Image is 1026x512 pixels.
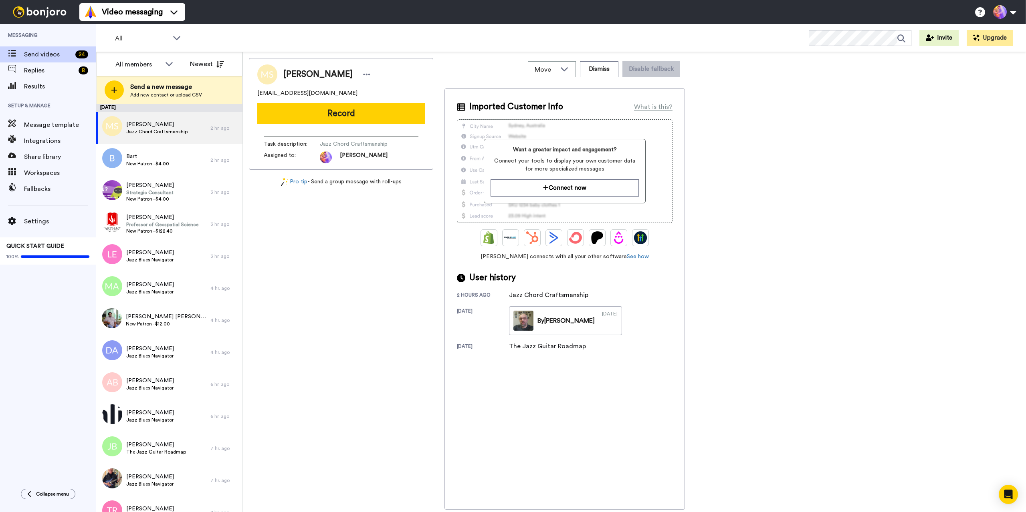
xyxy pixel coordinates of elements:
[126,473,174,481] span: [PERSON_NAME]
[75,50,88,58] div: 24
[126,481,174,487] span: Jazz Blues Navigator
[257,103,425,124] button: Record
[126,249,174,257] span: [PERSON_NAME]
[36,491,69,497] span: Collapse menu
[102,6,163,18] span: Video messaging
[6,253,19,260] span: 100%
[126,281,174,289] span: [PERSON_NAME]
[249,178,433,186] div: - Send a group message with roll-ups
[24,136,96,146] span: Integrations
[483,231,495,244] img: Shopify
[102,148,122,168] img: b.png
[622,61,680,77] button: Disable fallback
[210,285,238,291] div: 4 hr. ago
[10,6,70,18] img: bj-logo-header-white.svg
[469,101,563,113] span: Imported Customer Info
[184,56,230,72] button: Newest
[126,321,206,327] span: New Patron - $12.00
[24,217,96,226] span: Settings
[126,345,174,353] span: [PERSON_NAME]
[24,50,72,59] span: Send videos
[126,228,198,234] span: New Patron - $122.40
[126,353,174,359] span: Jazz Blues Navigator
[210,317,238,323] div: 4 hr. ago
[281,178,307,186] a: Pro tip
[102,308,122,328] img: 57839c1c-20c0-43c5-bf50-f91ff59d219b.jpg
[102,180,122,200] img: a80e2ae1-9f17-4ec2-ba1a-4c1514de263c.jpg
[612,231,625,244] img: Drip
[210,445,238,452] div: 7 hr. ago
[967,30,1013,46] button: Upgrade
[115,34,169,43] span: All
[102,372,122,392] img: ab.png
[210,125,238,131] div: 2 hr. ago
[569,231,582,244] img: ConvertKit
[126,153,169,161] span: Bart
[115,60,161,69] div: All members
[102,404,122,424] img: 7b75d7a3-b995-43d5-8f55-ceb3cca6dff4.png
[126,441,186,449] span: [PERSON_NAME]
[210,189,238,195] div: 3 hr. ago
[919,30,959,46] button: Invite
[24,152,96,162] span: Share library
[102,276,122,296] img: ma.png
[320,140,396,148] span: Jazz Chord Craftsmanship
[535,65,556,74] span: Move
[79,66,88,74] div: 8
[457,343,509,351] div: [DATE]
[509,290,588,300] div: Jazz Chord Craftsmanship
[126,377,174,385] span: [PERSON_NAME]
[210,349,238,355] div: 4 hr. ago
[491,157,638,173] span: Connect your tools to display your own customer data for more specialized messages
[504,231,517,244] img: Ontraport
[24,82,96,91] span: Results
[281,178,288,186] img: magic-wand.svg
[126,221,198,228] span: Professor of Geospatial Science
[102,340,122,360] img: da.png
[457,292,509,300] div: 2 hours ago
[210,253,238,259] div: 3 hr. ago
[491,146,638,154] span: Want a greater impact and engagement?
[24,120,96,130] span: Message template
[126,257,174,263] span: Jazz Blues Navigator
[126,181,174,189] span: [PERSON_NAME]
[6,243,64,249] span: QUICK START GUIDE
[126,213,198,221] span: [PERSON_NAME]
[320,151,332,163] img: photo.jpg
[457,253,673,261] span: [PERSON_NAME] connects with all your other software
[547,231,560,244] img: ActiveCampaign
[283,68,353,80] span: [PERSON_NAME]
[102,244,122,264] img: le.png
[24,184,96,194] span: Fallbacks
[491,179,638,197] button: Connect now
[126,129,188,135] span: Jazz Chord Craftsmanship
[513,311,533,331] img: 9fa02b66-d7db-4d02-b1e2-72689529bc9e-thumb.jpg
[602,311,618,331] div: [DATE]
[469,272,516,284] span: User history
[999,485,1018,504] div: Open Intercom Messenger
[457,308,509,335] div: [DATE]
[102,116,122,136] img: ms.png
[84,6,97,18] img: vm-color.svg
[509,341,586,351] div: The Jazz Guitar Roadmap
[102,436,122,456] img: jb.png
[126,385,174,391] span: Jazz Blues Navigator
[126,196,174,202] span: New Patron - $4.00
[210,221,238,227] div: 3 hr. ago
[24,66,75,75] span: Replies
[210,413,238,420] div: 6 hr. ago
[126,120,188,129] span: [PERSON_NAME]
[264,140,320,148] span: Task description :
[627,254,649,259] a: See how
[126,189,174,196] span: Strategic Consultant
[126,417,174,423] span: Jazz Blues Navigator
[102,212,122,232] img: 0e175cfa-b03a-45ce-9ef0-070c73003dff.png
[126,289,174,295] span: Jazz Blues Navigator
[21,489,75,499] button: Collapse menu
[264,151,320,163] span: Assigned to:
[210,477,238,484] div: 7 hr. ago
[257,89,357,97] span: [EMAIL_ADDRESS][DOMAIN_NAME]
[634,102,673,112] div: What is this?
